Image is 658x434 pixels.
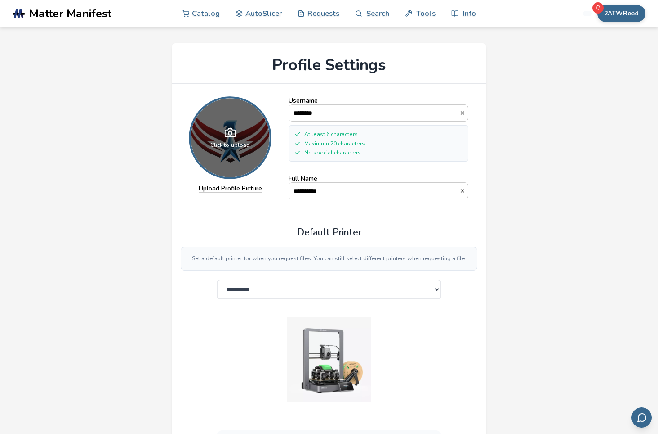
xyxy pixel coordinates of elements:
label: Username [289,97,468,122]
span: At least 6 characters [304,131,358,137]
span: No special characters [304,149,361,156]
button: Send feedback via email [631,407,652,428]
label: Upload Profile Picture [199,185,262,193]
p: Set a default printer for when you request files. You can still select different printers when re... [188,254,470,263]
button: Username [459,110,468,116]
button: 2ATWReed [597,5,645,22]
button: Full Name [459,188,468,194]
label: Full Name [289,175,468,199]
span: Matter Manifest [29,7,111,20]
input: Full Name [289,183,459,199]
span: Maximum 20 characters [304,140,365,147]
span: Click to upload [210,142,250,148]
h1: Profile Settings [172,43,486,84]
input: Username [289,105,459,121]
h2: Default Printer [181,227,477,238]
img: Printer [273,317,385,402]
